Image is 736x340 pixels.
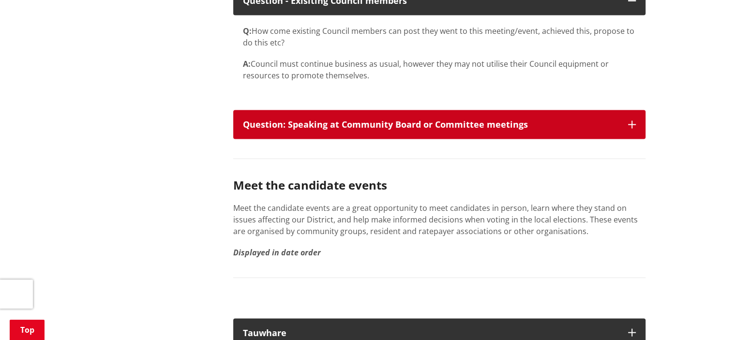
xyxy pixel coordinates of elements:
[233,110,646,139] button: Question: Speaking at Community Board or Committee meetings
[233,247,321,258] em: Displayed in date order
[243,59,251,69] strong: A:
[233,202,646,237] p: Meet the candidate events are a great opportunity to meet candidates in person, learn where they ...
[233,177,387,193] strong: Meet the candidate events
[243,25,636,48] p: How come existing Council members can post they went to this meeting/event, achieved this, propos...
[10,320,45,340] a: Top
[243,327,286,339] strong: Tauwhare
[243,58,636,81] p: Council must continue business as usual, however they may not utilise their Council equipment or ...
[243,26,252,36] strong: Q:
[243,120,618,130] div: Question: Speaking at Community Board or Committee meetings
[691,299,726,334] iframe: Messenger Launcher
